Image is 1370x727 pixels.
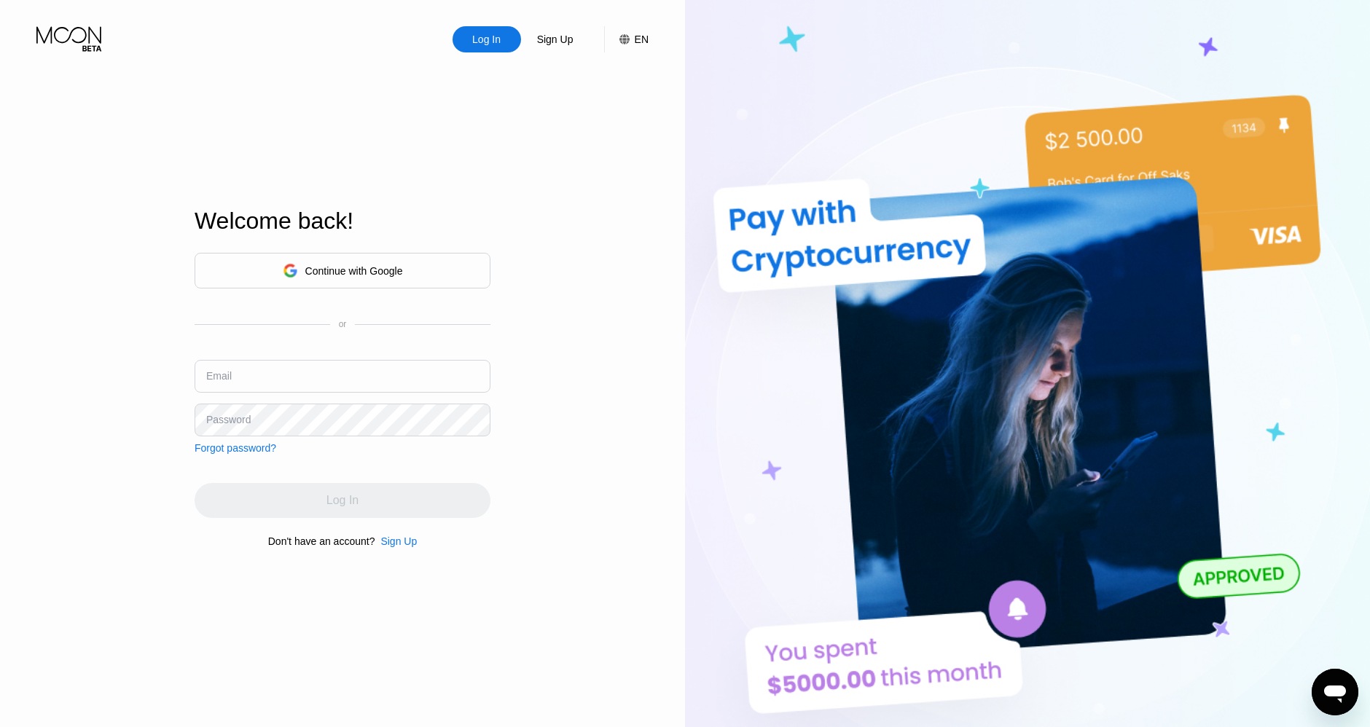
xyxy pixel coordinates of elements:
div: Continue with Google [195,253,490,288]
div: Email [206,370,232,382]
div: EN [635,34,649,45]
div: Log In [453,26,521,52]
div: Continue with Google [305,265,403,277]
div: Forgot password? [195,442,276,454]
div: Password [206,414,251,425]
div: Don't have an account? [268,535,375,547]
div: Sign Up [536,32,575,47]
div: Welcome back! [195,208,490,235]
div: or [339,319,347,329]
div: Sign Up [380,535,417,547]
div: Log In [471,32,502,47]
iframe: Кнопка запуска окна обмена сообщениями [1312,669,1358,715]
div: Sign Up [375,535,417,547]
div: Sign Up [521,26,590,52]
div: EN [604,26,649,52]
